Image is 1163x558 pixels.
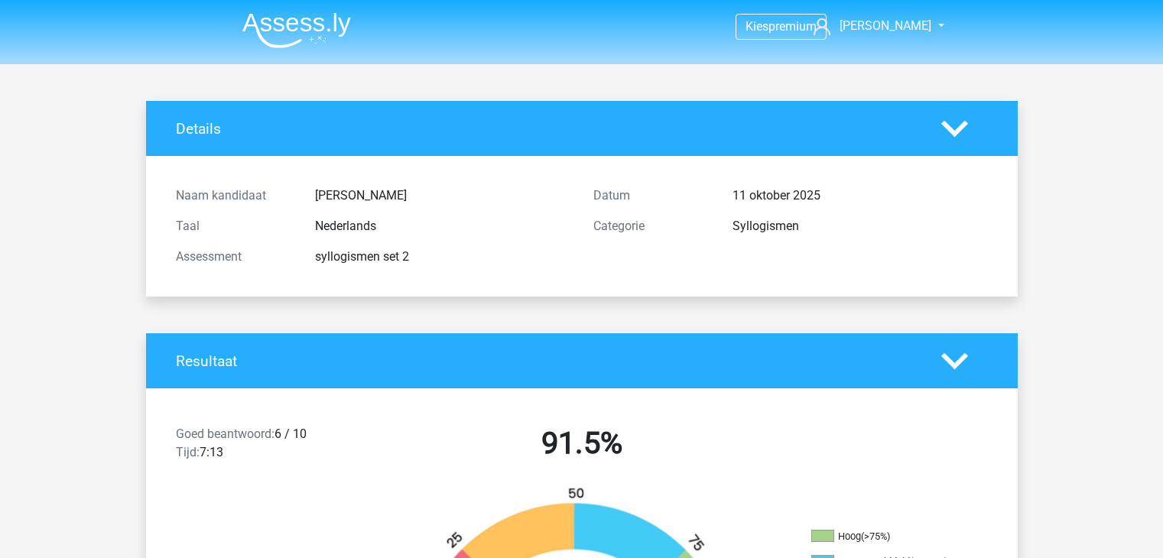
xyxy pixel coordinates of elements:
[164,217,304,235] div: Taal
[582,187,721,205] div: Datum
[304,217,582,235] div: Nederlands
[582,217,721,235] div: Categorie
[721,187,999,205] div: 11 oktober 2025
[304,248,582,266] div: syllogismen set 2
[768,19,817,34] span: premium
[242,12,351,48] img: Assessly
[176,445,200,459] span: Tijd:
[807,17,933,35] a: [PERSON_NAME]
[861,530,890,542] div: (>75%)
[176,120,918,138] h4: Details
[176,427,275,441] span: Goed beantwoord:
[840,18,931,33] span: [PERSON_NAME]
[746,19,768,34] span: Kies
[304,187,582,205] div: [PERSON_NAME]
[811,530,964,543] li: Hoog
[736,16,826,37] a: Kiespremium
[164,187,304,205] div: Naam kandidaat
[721,217,999,235] div: Syllogismen
[164,248,304,266] div: Assessment
[164,425,373,468] div: 6 / 10 7:13
[176,352,918,370] h4: Resultaat
[385,425,779,462] h2: 91.5%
